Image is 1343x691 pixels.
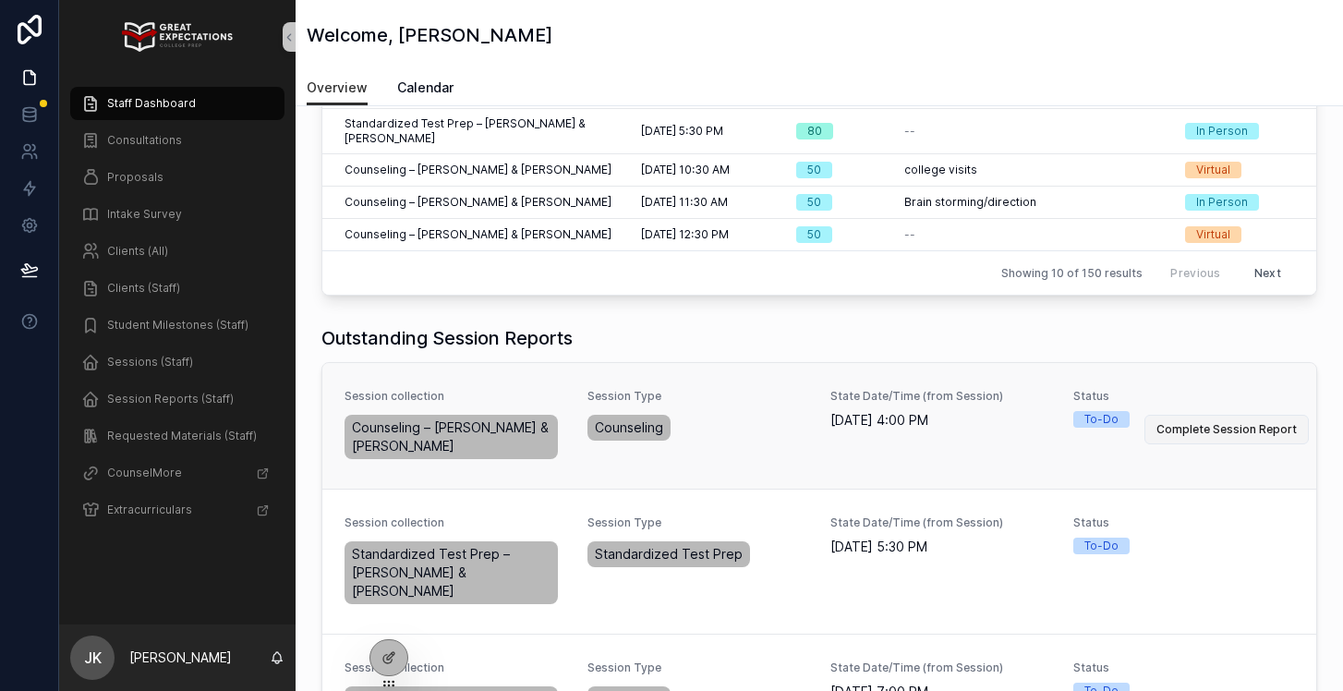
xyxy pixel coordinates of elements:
[345,116,619,146] span: Standardized Test Prep – [PERSON_NAME] & [PERSON_NAME]
[345,389,565,404] span: Session collection
[70,235,284,268] a: Clients (All)
[807,194,821,211] div: 50
[641,227,729,242] span: [DATE] 12:30 PM
[352,418,551,455] span: Counseling – [PERSON_NAME] & [PERSON_NAME]
[904,227,915,242] span: --
[641,195,728,210] span: [DATE] 11:30 AM
[807,226,821,243] div: 50
[70,456,284,490] a: CounselMore
[307,71,368,106] a: Overview
[107,318,248,333] span: Student Milestones (Staff)
[641,163,730,177] span: [DATE] 10:30 AM
[70,419,284,453] a: Requested Materials (Staff)
[107,207,182,222] span: Intake Survey
[1001,266,1143,281] span: Showing 10 of 150 results
[345,227,611,242] span: Counseling – [PERSON_NAME] & [PERSON_NAME]
[1084,411,1119,428] div: To-Do
[1073,389,1294,404] span: Status
[1073,515,1294,530] span: Status
[830,661,1051,675] span: State Date/Time (from Session)
[1144,415,1309,444] button: Complete Session Report
[397,79,454,97] span: Calendar
[807,123,822,139] div: 80
[830,411,1051,430] span: [DATE] 4:00 PM
[84,647,102,669] span: JK
[904,195,1036,210] span: Brain storming/direction
[1073,661,1294,675] span: Status
[1084,538,1119,554] div: To-Do
[70,198,284,231] a: Intake Survey
[107,170,163,185] span: Proposals
[397,71,454,108] a: Calendar
[587,515,808,530] span: Session Type
[830,389,1051,404] span: State Date/Time (from Session)
[70,309,284,342] a: Student Milestones (Staff)
[345,195,611,210] span: Counseling – [PERSON_NAME] & [PERSON_NAME]
[1196,194,1248,211] div: In Person
[107,503,192,517] span: Extracurriculars
[70,272,284,305] a: Clients (Staff)
[904,124,915,139] span: --
[352,545,551,600] span: Standardized Test Prep – [PERSON_NAME] & [PERSON_NAME]
[641,124,723,139] span: [DATE] 5:30 PM
[70,124,284,157] a: Consultations
[830,538,1051,556] span: [DATE] 5:30 PM
[345,163,611,177] span: Counseling – [PERSON_NAME] & [PERSON_NAME]
[107,429,257,443] span: Requested Materials (Staff)
[587,661,808,675] span: Session Type
[107,133,182,148] span: Consultations
[107,281,180,296] span: Clients (Staff)
[1156,422,1297,437] span: Complete Session Report
[595,545,743,564] span: Standardized Test Prep
[345,515,565,530] span: Session collection
[904,163,977,177] span: college visits
[107,96,196,111] span: Staff Dashboard
[107,392,234,406] span: Session Reports (Staff)
[129,649,232,667] p: [PERSON_NAME]
[307,22,552,48] h1: Welcome, [PERSON_NAME]
[70,87,284,120] a: Staff Dashboard
[107,355,193,370] span: Sessions (Staff)
[587,389,808,404] span: Session Type
[70,345,284,379] a: Sessions (Staff)
[107,244,168,259] span: Clients (All)
[595,418,663,437] span: Counseling
[1241,259,1294,287] button: Next
[807,162,821,178] div: 50
[1196,162,1230,178] div: Virtual
[107,466,182,480] span: CounselMore
[830,515,1051,530] span: State Date/Time (from Session)
[321,325,573,351] h1: Outstanding Session Reports
[70,493,284,527] a: Extracurriculars
[59,74,296,551] div: scrollable content
[70,382,284,416] a: Session Reports (Staff)
[70,161,284,194] a: Proposals
[1196,226,1230,243] div: Virtual
[307,79,368,97] span: Overview
[1196,123,1248,139] div: In Person
[122,22,232,52] img: App logo
[345,661,565,675] span: Session collection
